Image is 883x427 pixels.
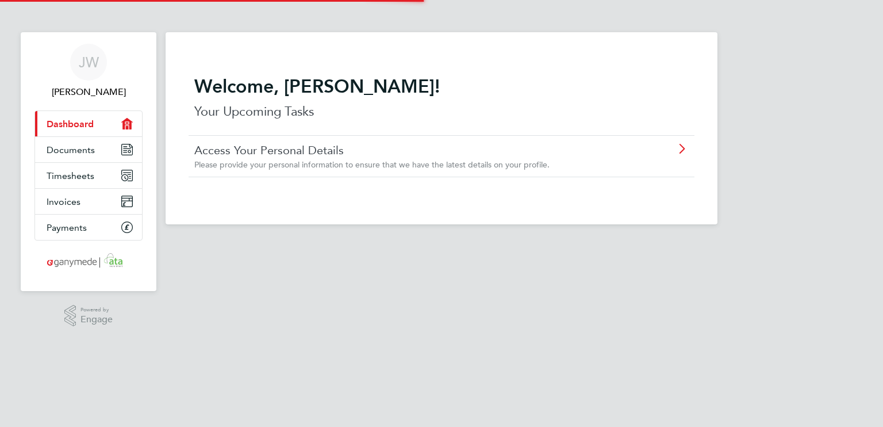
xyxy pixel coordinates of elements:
[47,170,94,181] span: Timesheets
[35,189,142,214] a: Invoices
[35,137,142,162] a: Documents
[47,119,94,129] span: Dashboard
[34,44,143,99] a: JW[PERSON_NAME]
[35,163,142,188] a: Timesheets
[47,196,80,207] span: Invoices
[35,215,142,240] a: Payments
[64,305,113,327] a: Powered byEngage
[34,85,143,99] span: Jacky Wilks
[194,159,550,170] span: Please provide your personal information to ensure that we have the latest details on your profile.
[194,75,689,98] h2: Welcome, [PERSON_NAME]!
[35,111,142,136] a: Dashboard
[21,32,156,291] nav: Main navigation
[34,252,143,270] a: Go to home page
[44,252,134,270] img: ganymedesolutions-logo-retina.png
[194,143,624,158] a: Access Your Personal Details
[80,315,113,325] span: Engage
[194,102,689,121] p: Your Upcoming Tasks
[47,222,87,233] span: Payments
[47,144,95,155] span: Documents
[80,305,113,315] span: Powered by
[79,55,99,70] span: JW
